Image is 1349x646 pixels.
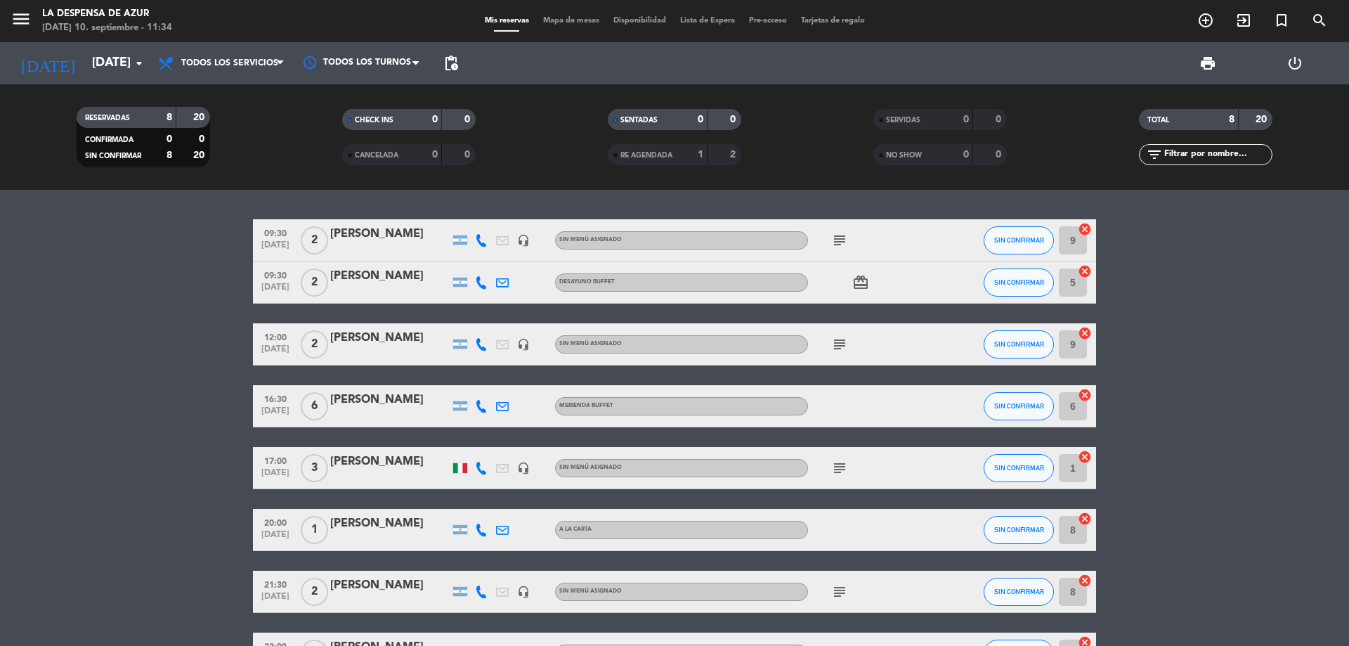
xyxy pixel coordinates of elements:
[85,153,141,160] span: SIN CONFIRMAR
[559,588,622,594] span: Sin menú asignado
[1256,115,1270,124] strong: 20
[1078,512,1092,526] i: cancel
[1078,388,1092,402] i: cancel
[258,283,293,299] span: [DATE]
[1078,222,1092,236] i: cancel
[193,112,207,122] strong: 20
[517,338,530,351] i: headset_mic
[984,454,1054,482] button: SIN CONFIRMAR
[11,8,32,34] button: menu
[559,237,622,243] span: Sin menú asignado
[1197,12,1214,29] i: add_circle_outline
[258,514,293,530] span: 20:00
[517,586,530,598] i: headset_mic
[301,269,328,297] span: 2
[258,468,293,484] span: [DATE]
[11,8,32,30] i: menu
[432,150,438,160] strong: 0
[559,527,592,532] span: A LA CARTA
[464,150,473,160] strong: 0
[996,115,1004,124] strong: 0
[1078,326,1092,340] i: cancel
[1146,146,1163,163] i: filter_list
[742,17,794,25] span: Pre-acceso
[11,48,85,79] i: [DATE]
[42,21,172,35] div: [DATE] 10. septiembre - 11:34
[85,115,130,122] span: RESERVADAS
[794,17,872,25] span: Tarjetas de regalo
[258,266,293,283] span: 09:30
[831,583,848,600] i: subject
[886,117,920,124] span: SERVIDAS
[1078,450,1092,464] i: cancel
[1286,55,1303,72] i: power_settings_new
[559,341,622,347] span: Sin menú asignado
[330,515,450,533] div: [PERSON_NAME]
[167,112,172,122] strong: 8
[536,17,606,25] span: Mapa de mesas
[606,17,673,25] span: Disponibilidad
[330,391,450,409] div: [PERSON_NAME]
[193,150,207,160] strong: 20
[167,150,172,160] strong: 8
[85,136,133,143] span: CONFIRMADA
[301,330,328,358] span: 2
[1078,574,1092,588] i: cancel
[167,134,172,144] strong: 0
[1273,12,1290,29] i: turned_in_not
[330,576,450,595] div: [PERSON_NAME]
[984,392,1054,420] button: SIN CONFIRMAR
[258,592,293,608] span: [DATE]
[984,516,1054,544] button: SIN CONFIRMAR
[330,225,450,243] div: [PERSON_NAME]
[730,150,738,160] strong: 2
[464,115,473,124] strong: 0
[443,55,460,72] span: pending_actions
[994,402,1044,410] span: SIN CONFIRMAR
[984,226,1054,254] button: SIN CONFIRMAR
[1311,12,1328,29] i: search
[258,240,293,257] span: [DATE]
[994,340,1044,348] span: SIN CONFIRMAR
[559,465,622,470] span: Sin menú asignado
[1199,55,1216,72] span: print
[330,453,450,471] div: [PERSON_NAME]
[258,576,293,592] span: 21:30
[330,267,450,285] div: [PERSON_NAME]
[886,152,922,159] span: NO SHOW
[831,460,848,477] i: subject
[181,58,278,68] span: Todos los servicios
[559,279,615,285] span: Desayuno Buffet
[1163,147,1272,162] input: Filtrar por nombre...
[984,269,1054,297] button: SIN CONFIRMAR
[199,134,207,144] strong: 0
[258,344,293,361] span: [DATE]
[620,117,658,124] span: SENTADAS
[517,234,530,247] i: headset_mic
[301,578,328,606] span: 2
[1147,117,1169,124] span: TOTAL
[698,115,703,124] strong: 0
[258,530,293,546] span: [DATE]
[559,403,613,408] span: Merienda Buffet
[831,336,848,353] i: subject
[355,152,398,159] span: CANCELADA
[698,150,703,160] strong: 1
[355,117,393,124] span: CHECK INS
[852,274,869,291] i: card_giftcard
[330,329,450,347] div: [PERSON_NAME]
[1235,12,1252,29] i: exit_to_app
[42,7,172,21] div: La Despensa de Azur
[994,464,1044,472] span: SIN CONFIRMAR
[984,330,1054,358] button: SIN CONFIRMAR
[994,588,1044,595] span: SIN CONFIRMAR
[301,226,328,254] span: 2
[1251,42,1338,84] div: LOG OUT
[730,115,738,124] strong: 0
[994,236,1044,244] span: SIN CONFIRMAR
[620,152,672,159] span: RE AGENDADA
[258,452,293,468] span: 17:00
[963,150,969,160] strong: 0
[478,17,536,25] span: Mis reservas
[258,390,293,406] span: 16:30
